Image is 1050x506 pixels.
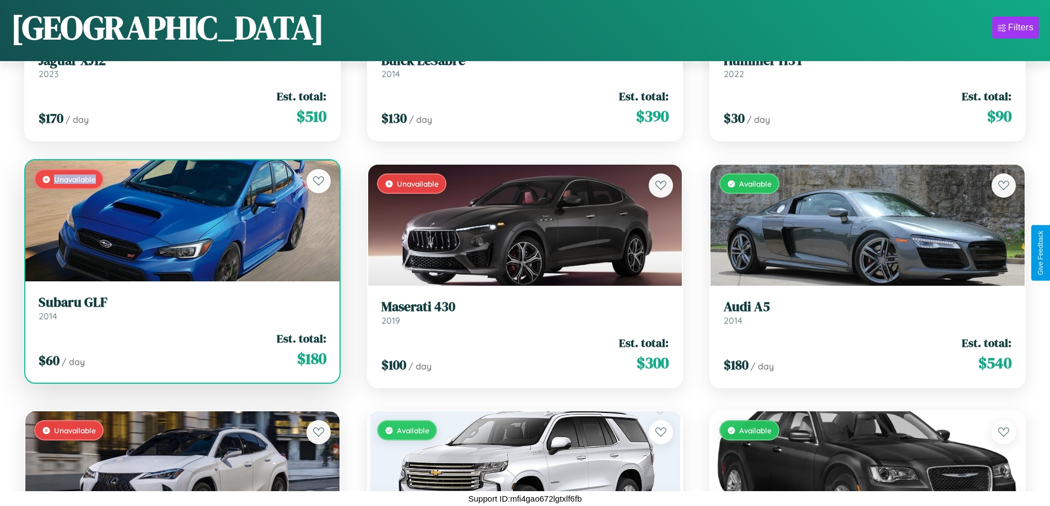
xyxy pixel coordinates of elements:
[724,356,749,374] span: $ 180
[739,179,772,188] span: Available
[724,299,1011,315] h3: Audi A5
[619,335,669,351] span: Est. total:
[39,351,60,369] span: $ 60
[636,105,669,127] span: $ 390
[409,114,432,125] span: / day
[381,299,669,326] a: Maserati 4302019
[1037,231,1044,275] div: Give Feedback
[381,315,400,326] span: 2019
[297,347,326,369] span: $ 180
[277,330,326,346] span: Est. total:
[39,109,63,127] span: $ 170
[724,68,744,79] span: 2022
[962,88,1011,104] span: Est. total:
[724,109,745,127] span: $ 30
[39,68,58,79] span: 2023
[39,295,326,322] a: Subaru GLF2014
[724,299,1011,326] a: Audi A52014
[751,361,774,372] span: / day
[66,114,89,125] span: / day
[381,68,400,79] span: 2014
[619,88,669,104] span: Est. total:
[381,53,669,80] a: Buick LeSabre2014
[277,88,326,104] span: Est. total:
[987,105,1011,127] span: $ 90
[724,315,742,326] span: 2014
[39,295,326,311] h3: Subaru GLF
[992,17,1039,39] button: Filters
[962,335,1011,351] span: Est. total:
[39,311,57,322] span: 2014
[747,114,770,125] span: / day
[397,179,439,188] span: Unavailable
[381,356,406,374] span: $ 100
[54,175,96,184] span: Unavailable
[1008,22,1033,33] div: Filters
[637,352,669,374] span: $ 300
[381,109,407,127] span: $ 130
[397,426,429,435] span: Available
[62,356,85,367] span: / day
[408,361,432,372] span: / day
[469,491,582,506] p: Support ID: mfi4gao672lgtxlf6fb
[978,352,1011,374] span: $ 540
[739,426,772,435] span: Available
[381,299,669,315] h3: Maserati 430
[724,53,1011,80] a: Hummer H3T2022
[297,105,326,127] span: $ 510
[11,5,324,50] h1: [GEOGRAPHIC_DATA]
[54,426,96,435] span: Unavailable
[39,53,326,80] a: Jaguar XJ122023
